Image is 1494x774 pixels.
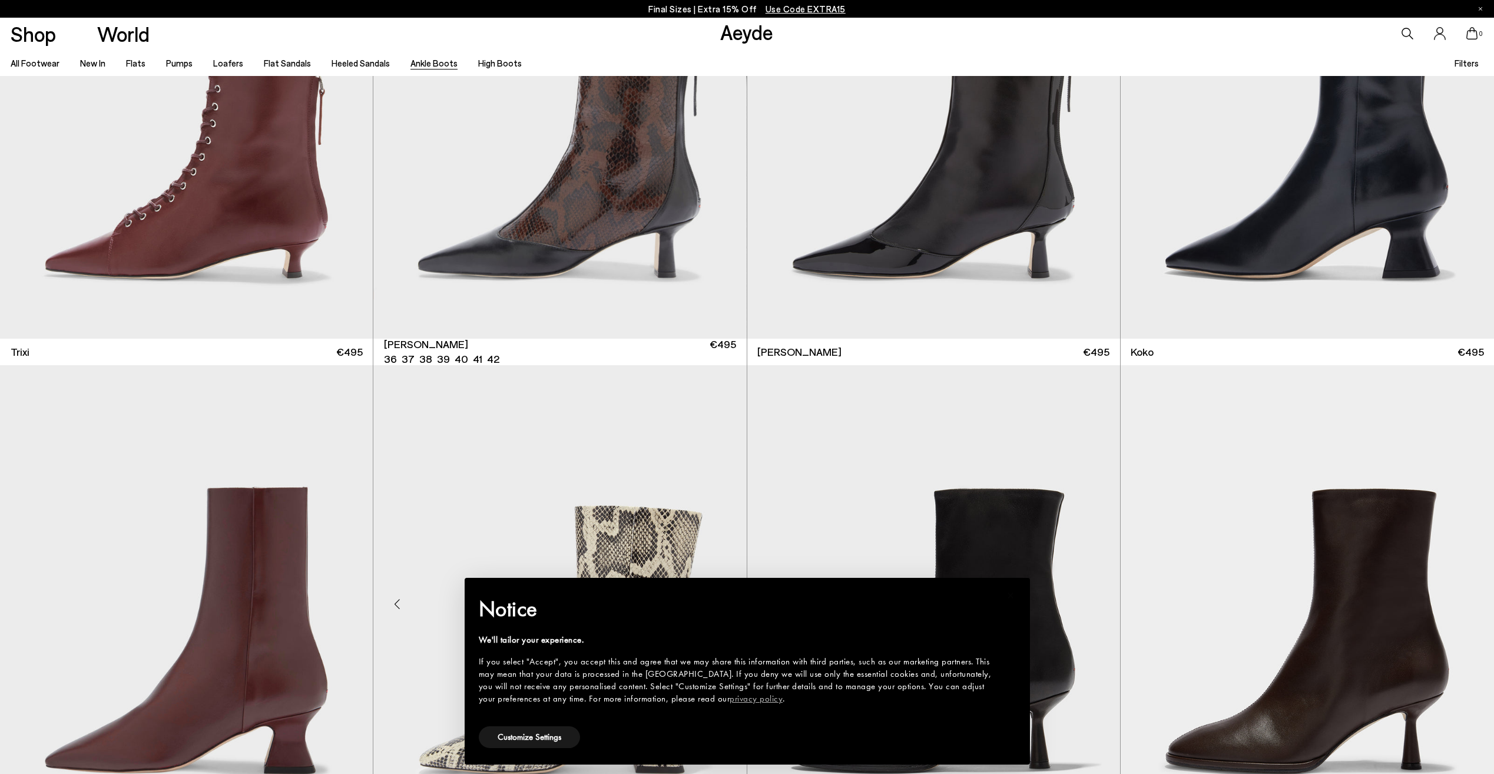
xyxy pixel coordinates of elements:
li: 37 [402,352,415,366]
span: Koko [1131,345,1154,359]
div: We'll tailor your experience. [479,634,997,646]
span: €495 [336,345,363,359]
ul: variant [384,352,496,366]
span: Trixi [11,345,29,359]
a: Koko €495 [1121,339,1494,365]
button: Customize Settings [479,726,580,748]
span: [PERSON_NAME] [757,345,842,359]
span: €495 [1083,345,1109,359]
button: Close this notice [997,581,1025,610]
a: Ankle Boots [410,58,458,68]
span: Navigate to /collections/ss25-final-sizes [766,4,846,14]
a: World [97,24,150,44]
a: Flats [126,58,145,68]
a: Shop [11,24,56,44]
span: Filters [1455,58,1479,68]
a: Heeled Sandals [332,58,390,68]
span: €495 [1457,345,1484,359]
a: [PERSON_NAME] 36 37 38 39 40 41 42 €495 [373,339,746,365]
a: [PERSON_NAME] €495 [747,339,1120,365]
span: × [1007,586,1015,604]
a: 0 [1466,27,1478,40]
a: Flat Sandals [264,58,311,68]
a: Loafers [213,58,243,68]
a: Pumps [166,58,193,68]
div: If you select "Accept", you accept this and agree that we may share this information with third p... [479,656,997,705]
li: 41 [473,352,482,366]
a: New In [80,58,105,68]
p: Final Sizes | Extra 15% Off [648,2,846,16]
span: [PERSON_NAME] [384,337,468,352]
a: Aeyde [720,19,773,44]
a: privacy policy [730,693,783,704]
li: 40 [455,352,468,366]
li: 39 [437,352,450,366]
li: 42 [487,352,499,366]
a: All Footwear [11,58,59,68]
li: 38 [419,352,432,366]
span: €495 [710,337,736,366]
h2: Notice [479,594,997,624]
span: 0 [1478,31,1484,37]
a: High Boots [478,58,522,68]
li: 36 [384,352,397,366]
